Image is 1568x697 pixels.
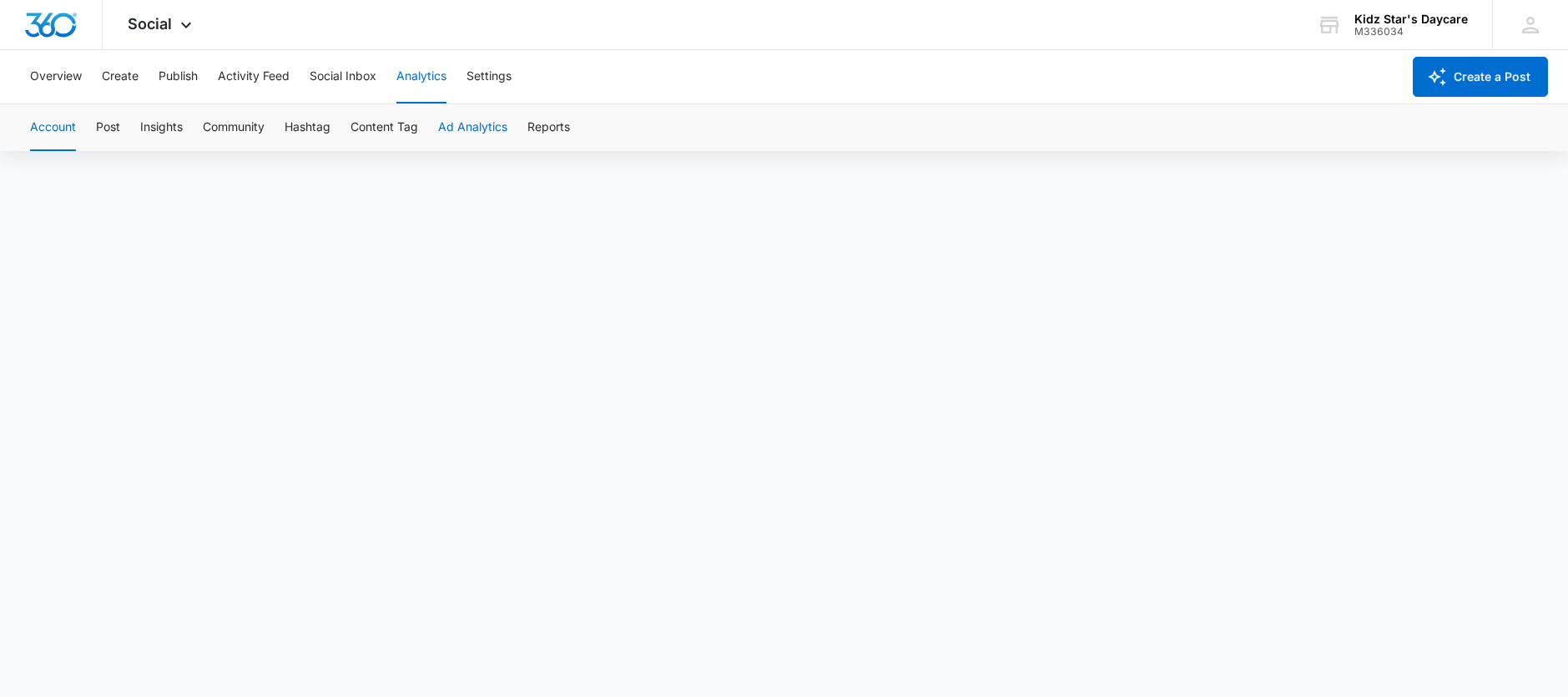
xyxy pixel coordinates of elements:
[1354,26,1468,38] div: account id
[159,50,198,104] button: Publish
[203,104,265,151] button: Community
[218,50,290,104] button: Activity Feed
[140,104,183,151] button: Insights
[30,50,82,104] button: Overview
[350,104,418,151] button: Content Tag
[310,50,376,104] button: Social Inbox
[438,104,507,151] button: Ad Analytics
[96,104,120,151] button: Post
[285,104,330,151] button: Hashtag
[1413,57,1548,97] button: Create a Post
[30,104,76,151] button: Account
[396,50,446,104] button: Analytics
[466,50,512,104] button: Settings
[128,15,172,33] span: Social
[527,104,570,151] button: Reports
[102,50,139,104] button: Create
[1354,13,1468,26] div: account name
